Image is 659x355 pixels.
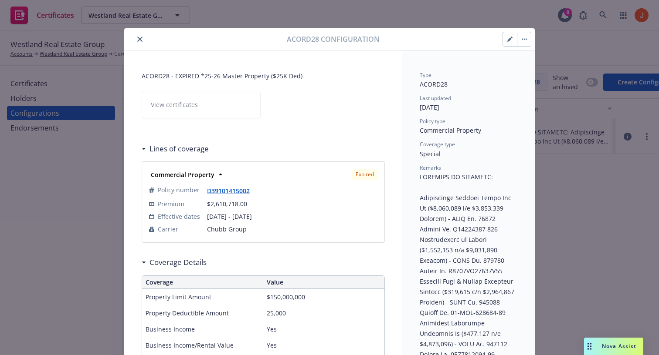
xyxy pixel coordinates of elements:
[142,276,263,289] th: Coverage
[149,143,209,154] h3: Lines of coverage
[263,276,384,289] th: Value
[263,289,384,305] td: $150,000,000
[584,338,595,355] div: Drag to move
[142,143,209,154] div: Lines of coverage
[142,289,263,305] td: Property Limit Amount
[263,305,384,321] td: 25,000
[207,224,377,234] span: Chubb Group
[420,126,481,134] span: Commercial Property
[420,80,448,88] span: ACORD28
[158,224,178,234] span: Carrier
[142,257,207,268] div: Coverage Details
[158,212,200,221] span: Effective dates
[602,342,636,350] span: Nova Assist
[135,34,145,44] button: close
[420,150,441,158] span: Special
[420,103,439,111] span: [DATE]
[287,34,380,44] span: Acord28 configuration
[263,321,384,337] td: Yes
[420,141,455,148] span: Coverage type
[420,71,431,79] span: Type
[207,187,257,195] a: D39101415002
[158,199,184,208] span: Premium
[151,171,214,179] strong: Commercial Property
[207,200,247,208] span: $2,610,718.00
[142,305,263,321] td: Property Deductible Amount
[263,337,384,353] td: Yes
[142,321,263,337] td: Business Income
[420,164,441,171] span: Remarks
[207,212,377,221] span: [DATE] - [DATE]
[149,257,207,268] h3: Coverage Details
[584,338,643,355] button: Nova Assist
[207,186,257,195] span: D39101415002
[142,71,385,80] span: ACORD28 - EXPIRED *25-26 Master Property ($25K Ded)
[158,185,200,194] span: Policy number
[420,94,451,102] span: Last updated
[356,171,374,178] span: Expired
[420,117,445,125] span: Policy type
[142,337,263,353] td: Business Income/Rental Value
